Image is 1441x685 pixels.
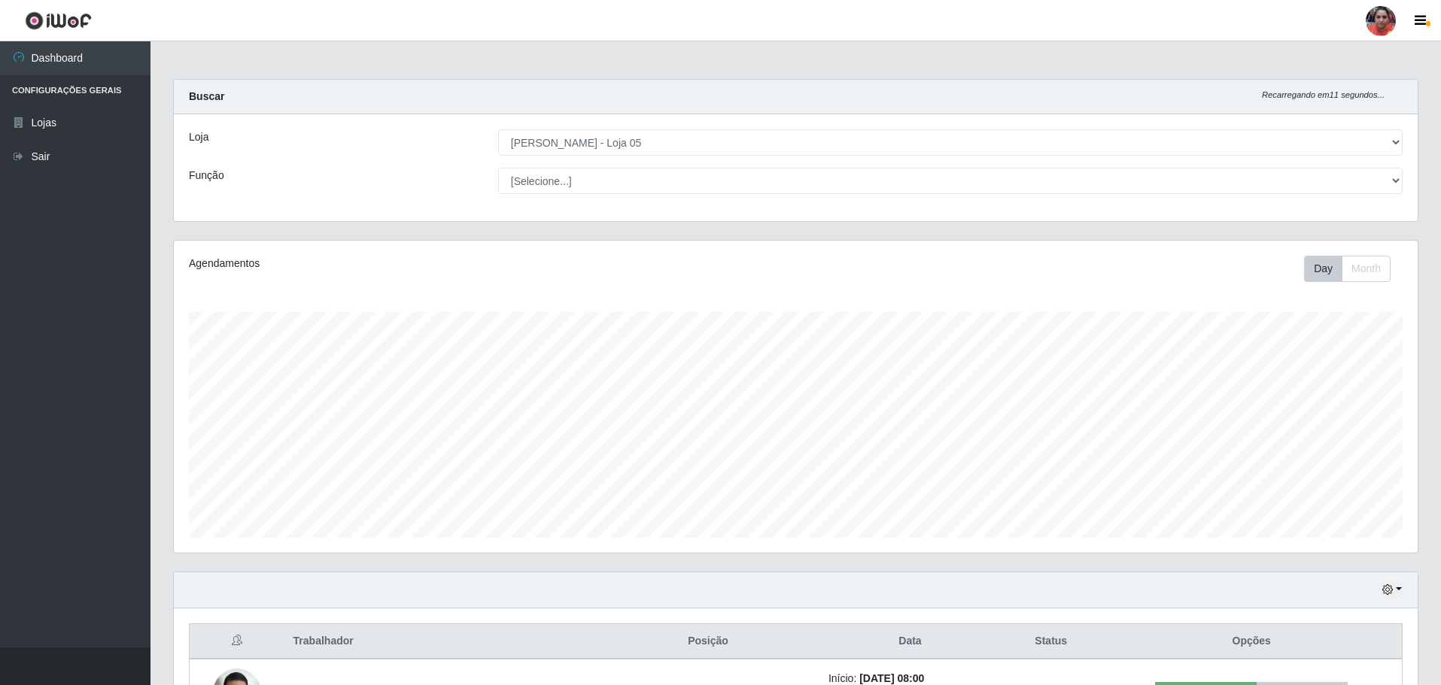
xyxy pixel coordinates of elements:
[189,90,224,102] strong: Buscar
[189,168,224,183] label: Função
[284,624,597,659] th: Trabalhador
[25,11,92,30] img: CoreUI Logo
[1304,256,1342,282] button: Day
[1304,256,1403,282] div: Toolbar with button groups
[189,256,682,271] div: Agendamentos
[1262,90,1385,99] i: Recarregando em 11 segundos...
[597,624,819,659] th: Posição
[1304,256,1391,282] div: First group
[1101,624,1402,659] th: Opções
[1001,624,1101,659] th: Status
[1342,256,1391,282] button: Month
[859,672,924,684] time: [DATE] 08:00
[819,624,1001,659] th: Data
[189,129,208,145] label: Loja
